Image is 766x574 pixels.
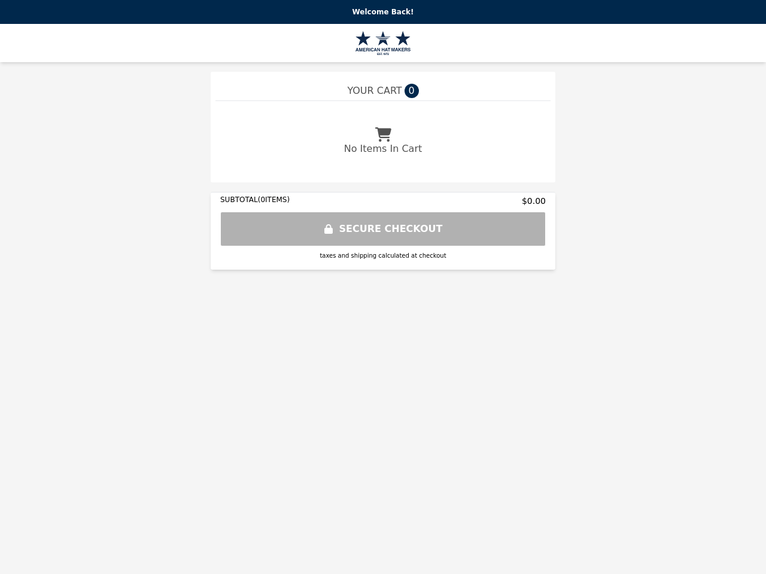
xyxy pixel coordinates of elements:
span: ( 0 ITEMS) [258,196,290,204]
span: SUBTOTAL [220,196,258,204]
span: $0.00 [522,195,546,207]
p: Welcome Back! [7,7,759,17]
p: No Items In Cart [344,142,422,156]
span: YOUR CART [347,84,402,98]
span: 0 [405,84,419,98]
img: Brand Logo [355,31,411,55]
div: taxes and shipping calculated at checkout [220,251,546,260]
